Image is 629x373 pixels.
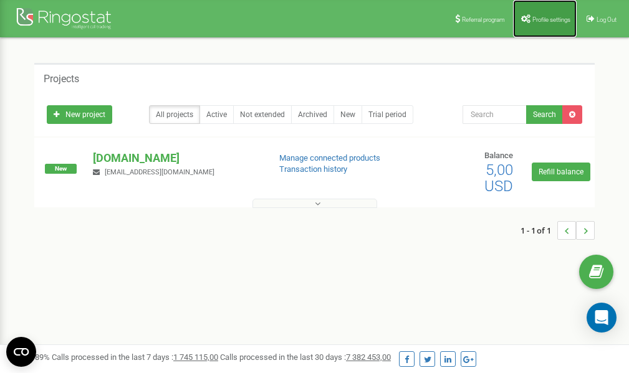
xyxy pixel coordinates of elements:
[93,150,259,166] p: [DOMAIN_NAME]
[463,105,527,124] input: Search
[233,105,292,124] a: Not extended
[44,73,79,85] h5: Projects
[173,352,218,362] u: 1 745 115,00
[532,16,570,23] span: Profile settings
[587,303,617,333] div: Open Intercom Messenger
[346,352,391,362] u: 7 382 453,00
[291,105,334,124] a: Archived
[279,153,380,163] a: Manage connected products
[52,352,218,362] span: Calls processed in the last 7 days :
[597,16,617,23] span: Log Out
[484,161,513,195] span: 5,00 USD
[334,105,362,124] a: New
[521,221,557,240] span: 1 - 1 of 1
[462,16,505,23] span: Referral program
[362,105,413,124] a: Trial period
[532,163,590,181] a: Refill balance
[484,151,513,160] span: Balance
[45,164,77,174] span: New
[199,105,234,124] a: Active
[6,337,36,367] button: Open CMP widget
[220,352,391,362] span: Calls processed in the last 30 days :
[526,105,563,124] button: Search
[105,168,214,176] span: [EMAIL_ADDRESS][DOMAIN_NAME]
[521,209,595,252] nav: ...
[47,105,112,124] a: New project
[149,105,200,124] a: All projects
[279,164,347,174] a: Transaction history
